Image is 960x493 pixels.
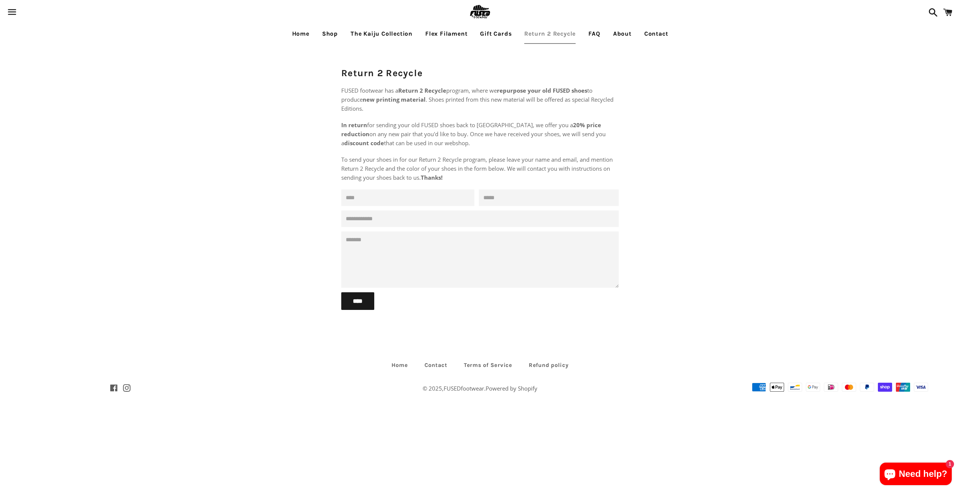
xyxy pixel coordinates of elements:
a: FUSEDfootwear [444,385,484,392]
a: Powered by Shopify [486,385,537,392]
a: Shop [316,24,343,43]
strong: Return 2 Recycle [398,87,446,94]
a: Contact [417,359,455,371]
span: FUSED footwear has a program, where we to produce . Shoes printed from this new material will be ... [341,87,613,112]
a: Contact [639,24,674,43]
a: Gift Cards [474,24,517,43]
strong: discount code [344,139,384,147]
a: Home [286,24,315,43]
strong: repurpose your old FUSED shoes [497,87,587,94]
strong: In return [341,121,367,129]
a: About [607,24,637,43]
a: Home [384,359,415,371]
a: Terms of Service [456,359,520,371]
a: Return 2 Recycle [519,24,581,43]
span: © 2025, . [423,385,537,392]
strong: new printing material [363,96,426,103]
strong: 20% price reduction [341,121,601,138]
a: The Kaiju Collection [345,24,418,43]
a: FAQ [583,24,606,43]
span: To send your shoes in for our Return 2 Recycle program, please leave your name and email, and men... [341,156,613,181]
a: Flex Filament [420,24,473,43]
a: Refund policy [521,359,576,371]
h1: Return 2 Recycle [341,66,619,80]
span: for sending your old FUSED shoes back to [GEOGRAPHIC_DATA], we offer you a on any new pair that y... [341,121,606,147]
inbox-online-store-chat: Shopify online store chat [877,463,954,487]
strong: Thanks! [421,174,442,181]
